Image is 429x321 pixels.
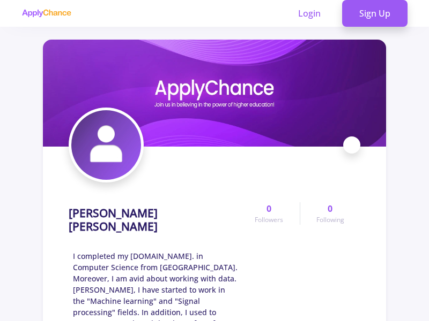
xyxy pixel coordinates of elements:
a: 0Following [300,202,360,225]
img: Omid Reza Heidaricover image [43,40,386,147]
a: 0Followers [239,202,299,225]
span: Followers [255,215,283,225]
span: Following [316,215,344,225]
img: Omid Reza Heidariavatar [71,110,141,180]
h1: [PERSON_NAME] [PERSON_NAME] [69,207,239,233]
img: applychance logo text only [21,9,71,18]
span: 0 [328,202,332,215]
span: 0 [267,202,271,215]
